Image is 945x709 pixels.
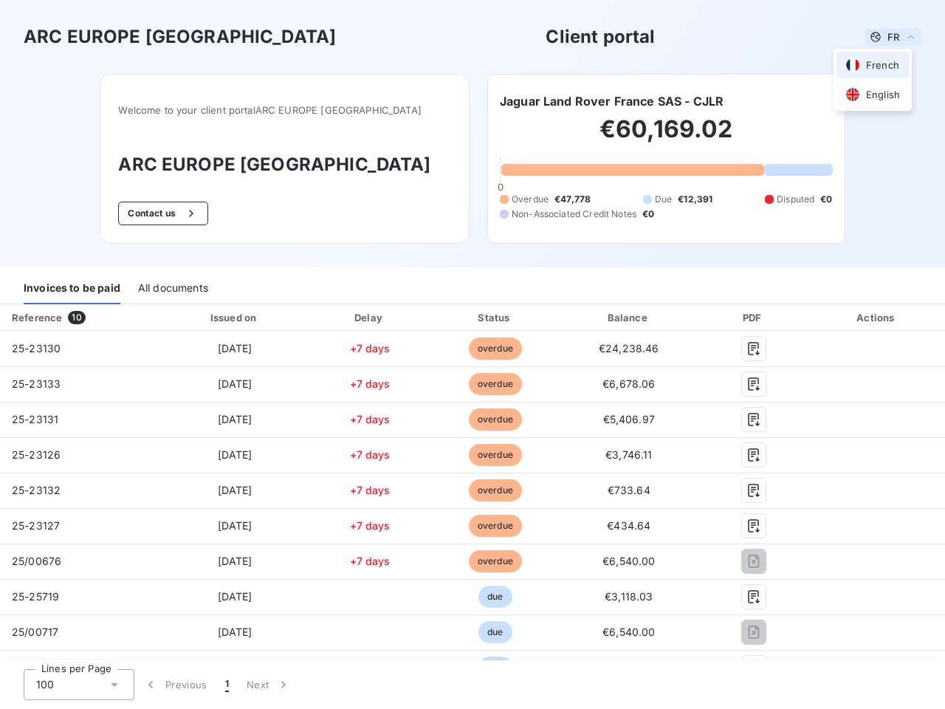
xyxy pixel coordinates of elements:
[24,24,336,50] h3: ARC EUROPE [GEOGRAPHIC_DATA]
[498,181,504,193] span: 0
[887,31,899,43] span: FR
[218,590,252,603] span: [DATE]
[512,208,636,221] span: Non-Associated Credit Notes
[218,342,252,354] span: [DATE]
[777,193,814,206] span: Disputed
[469,444,522,466] span: overdue
[12,413,58,425] span: 25-23131
[118,151,451,178] h3: ARC EUROPE [GEOGRAPHIC_DATA]
[218,413,252,425] span: [DATE]
[138,273,208,304] div: All documents
[350,519,391,532] span: +7 days
[605,448,652,461] span: €3,746.11
[24,273,120,304] div: Invoices to be paid
[164,310,306,325] div: Issued on
[469,550,522,572] span: overdue
[820,193,832,206] span: €0
[602,555,655,567] span: €6,540.00
[546,24,655,50] h3: Client portal
[218,377,252,390] span: [DATE]
[599,342,659,354] span: €24,238.46
[12,590,59,603] span: 25-25719
[12,377,61,390] span: 25-23133
[602,377,655,390] span: €6,678.06
[607,519,650,532] span: €434.64
[642,208,654,221] span: €0
[500,114,833,159] h2: €60,169.02
[12,448,61,461] span: 25-23126
[866,58,899,72] span: French
[118,202,207,225] button: Contact us
[563,310,696,325] div: Balance
[216,669,238,700] button: 1
[605,590,653,603] span: €3,118.03
[36,677,54,692] span: 100
[350,413,391,425] span: +7 days
[812,310,942,325] div: Actions
[434,310,556,325] div: Status
[469,373,522,395] span: overdue
[603,413,655,425] span: €5,406.97
[350,377,391,390] span: +7 days
[12,342,61,354] span: 25-23130
[469,408,522,431] span: overdue
[218,626,252,638] span: [DATE]
[218,555,252,567] span: [DATE]
[312,310,428,325] div: Delay
[478,621,512,643] span: due
[478,586,512,608] span: due
[350,555,391,567] span: +7 days
[478,657,512,679] span: due
[218,484,252,496] span: [DATE]
[134,669,216,700] button: Previous
[469,515,522,537] span: overdue
[350,448,391,461] span: +7 days
[655,193,672,206] span: Due
[866,88,900,102] span: English
[218,519,252,532] span: [DATE]
[701,310,805,325] div: PDF
[12,519,60,532] span: 25-23127
[512,193,549,206] span: Overdue
[218,448,252,461] span: [DATE]
[608,484,650,496] span: €733.64
[602,626,655,638] span: €6,540.00
[118,104,451,116] span: Welcome to your client portal ARC EUROPE [GEOGRAPHIC_DATA]
[469,338,522,360] span: overdue
[554,193,591,206] span: €47,778
[350,342,391,354] span: +7 days
[350,484,391,496] span: +7 days
[12,312,62,323] div: Reference
[68,311,85,324] span: 10
[12,626,58,638] span: 25/00717
[500,92,724,110] h6: Jaguar Land Rover France SAS - CJLR
[225,677,229,692] span: 1
[469,479,522,501] span: overdue
[678,193,712,206] span: €12,391
[12,555,61,567] span: 25/00676
[238,669,300,700] button: Next
[12,484,61,496] span: 25-23132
